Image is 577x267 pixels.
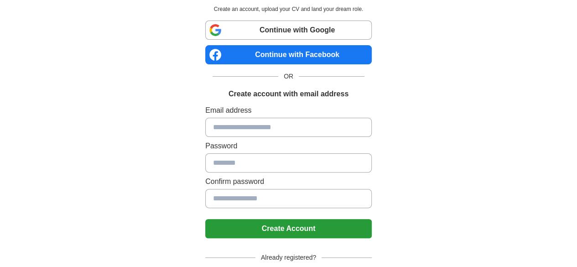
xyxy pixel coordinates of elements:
label: Password [205,141,372,152]
button: Create Account [205,219,372,238]
label: Email address [205,105,372,116]
h1: Create account with email address [229,89,348,99]
a: Continue with Google [205,21,372,40]
a: Continue with Facebook [205,45,372,64]
p: Create an account, upload your CV and land your dream role. [207,5,370,13]
span: OR [278,72,299,81]
label: Confirm password [205,176,372,187]
span: Already registered? [255,253,322,262]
